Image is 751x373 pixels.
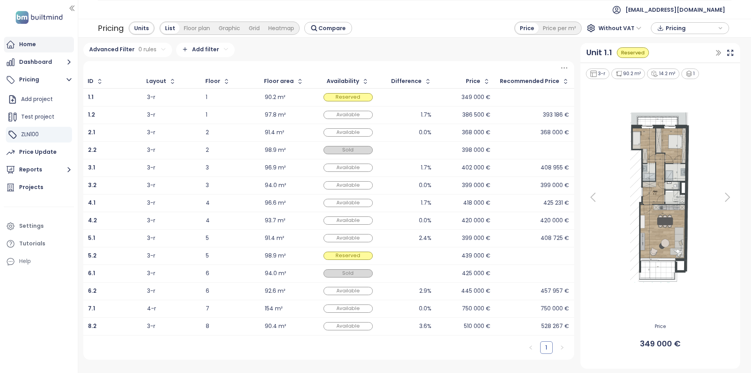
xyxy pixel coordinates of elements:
[206,324,255,329] div: 8
[586,68,609,79] div: 3-r
[138,45,156,54] span: 0 rules
[323,234,373,242] div: Available
[146,79,166,84] div: Layout
[147,165,155,170] div: 3-r
[147,148,155,153] div: 3-r
[617,47,649,58] div: Reserved
[391,79,422,84] div: Difference
[327,79,359,84] div: Availability
[88,200,95,205] a: 4.1
[19,221,44,231] div: Settings
[265,236,284,241] div: 91.4 m²
[206,253,255,258] div: 5
[21,113,54,121] span: Test project
[147,236,155,241] div: 3-r
[462,112,490,117] div: 386 500 €
[147,130,155,135] div: 3-r
[206,200,255,205] div: 4
[88,269,95,277] b: 6.1
[98,21,124,35] div: Pricing
[88,234,95,242] b: 5.1
[462,95,490,100] div: 349 000 €
[265,112,286,117] div: 97.8 m²
[462,306,490,311] div: 750 000 €
[264,79,294,84] div: Floor area
[147,218,155,223] div: 3-r
[598,22,641,34] span: Without VAT
[6,109,72,125] div: Test project
[462,148,490,153] div: 398 000 €
[88,183,97,188] a: 3.2
[206,236,255,241] div: 5
[323,111,373,119] div: Available
[323,93,373,101] div: Reserved
[421,112,431,117] div: 1.7%
[88,305,95,312] b: 7.1
[622,109,699,285] img: Floor plan
[323,322,373,330] div: Available
[88,95,93,100] a: 1.1
[541,324,569,329] div: 528 267 €
[206,165,255,170] div: 3
[462,236,490,241] div: 399 000 €
[540,218,569,223] div: 420 000 €
[556,341,568,354] li: Next Page
[244,23,264,34] div: Grid
[88,218,97,223] a: 4.2
[541,130,569,135] div: 368 000 €
[541,183,569,188] div: 399 000 €
[147,200,155,205] div: 3-r
[6,127,72,142] div: ZLN100
[421,200,431,205] div: 1.7%
[214,23,244,34] div: Graphic
[205,79,220,84] div: Floor
[4,72,74,88] button: Pricing
[419,288,431,294] div: 2.9%
[88,199,95,207] b: 4.1
[462,271,490,276] div: 425 000 €
[265,183,286,188] div: 94.0 m²
[543,200,569,205] div: 425 231 €
[323,128,373,137] div: Available
[147,324,155,329] div: 3-r
[88,181,97,189] b: 3.2
[13,9,65,25] img: logo
[206,306,255,311] div: 7
[4,162,74,178] button: Reports
[462,165,490,170] div: 402 000 €
[180,23,214,34] div: Floor plan
[147,112,155,117] div: 3-r
[19,182,43,192] div: Projects
[462,218,490,223] div: 420 000 €
[4,144,74,160] a: Price Update
[88,148,97,153] a: 2.2
[466,79,480,84] div: Price
[206,218,255,223] div: 4
[304,22,352,34] button: Compare
[265,218,286,223] div: 93.7 m²
[130,23,153,34] div: Units
[88,164,95,171] b: 3.1
[419,324,431,329] div: 3.6%
[323,287,373,295] div: Available
[666,22,716,34] span: Pricing
[88,93,93,101] b: 1.1
[88,112,95,117] a: 1.2
[500,79,559,84] div: Recommended Price
[19,239,45,249] div: Tutorials
[206,130,255,135] div: 2
[21,130,39,138] span: ZLN100
[323,216,373,225] div: Available
[88,130,95,135] a: 2.1
[318,24,346,32] span: Compare
[21,94,53,104] div: Add project
[265,148,286,153] div: 98.9 m²
[4,54,74,70] button: Dashboard
[265,271,286,276] div: 94.0 m²
[586,47,612,59] a: Unit 1.1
